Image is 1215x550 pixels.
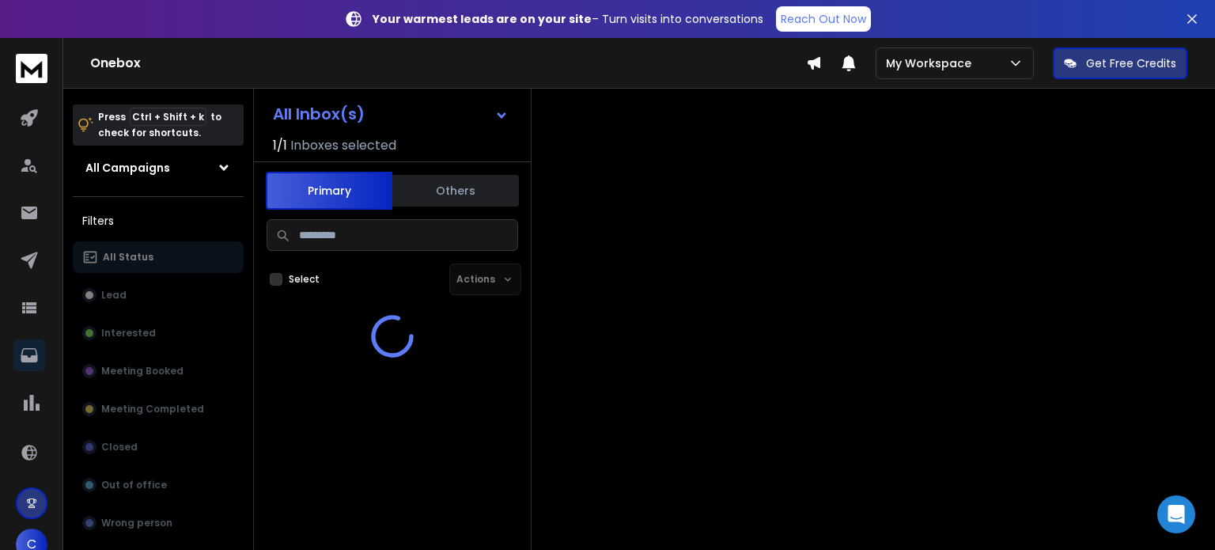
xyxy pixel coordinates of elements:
button: Others [392,173,519,208]
button: All Campaigns [73,152,244,184]
strong: Your warmest leads are on your site [373,11,592,27]
h1: All Campaigns [85,160,170,176]
button: All Inbox(s) [260,98,521,130]
div: Open Intercom Messenger [1157,495,1195,533]
h1: Onebox [90,54,806,73]
p: My Workspace [886,55,978,71]
p: Get Free Credits [1086,55,1176,71]
p: – Turn visits into conversations [373,11,763,27]
p: Reach Out Now [781,11,866,27]
h3: Filters [73,210,244,232]
span: 1 / 1 [273,136,287,155]
p: Press to check for shortcuts. [98,109,221,141]
img: logo [16,54,47,83]
label: Select [289,273,320,286]
h1: All Inbox(s) [273,106,365,122]
button: Get Free Credits [1053,47,1187,79]
h3: Inboxes selected [290,136,396,155]
button: Primary [266,172,392,210]
a: Reach Out Now [776,6,871,32]
span: Ctrl + Shift + k [130,108,206,126]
